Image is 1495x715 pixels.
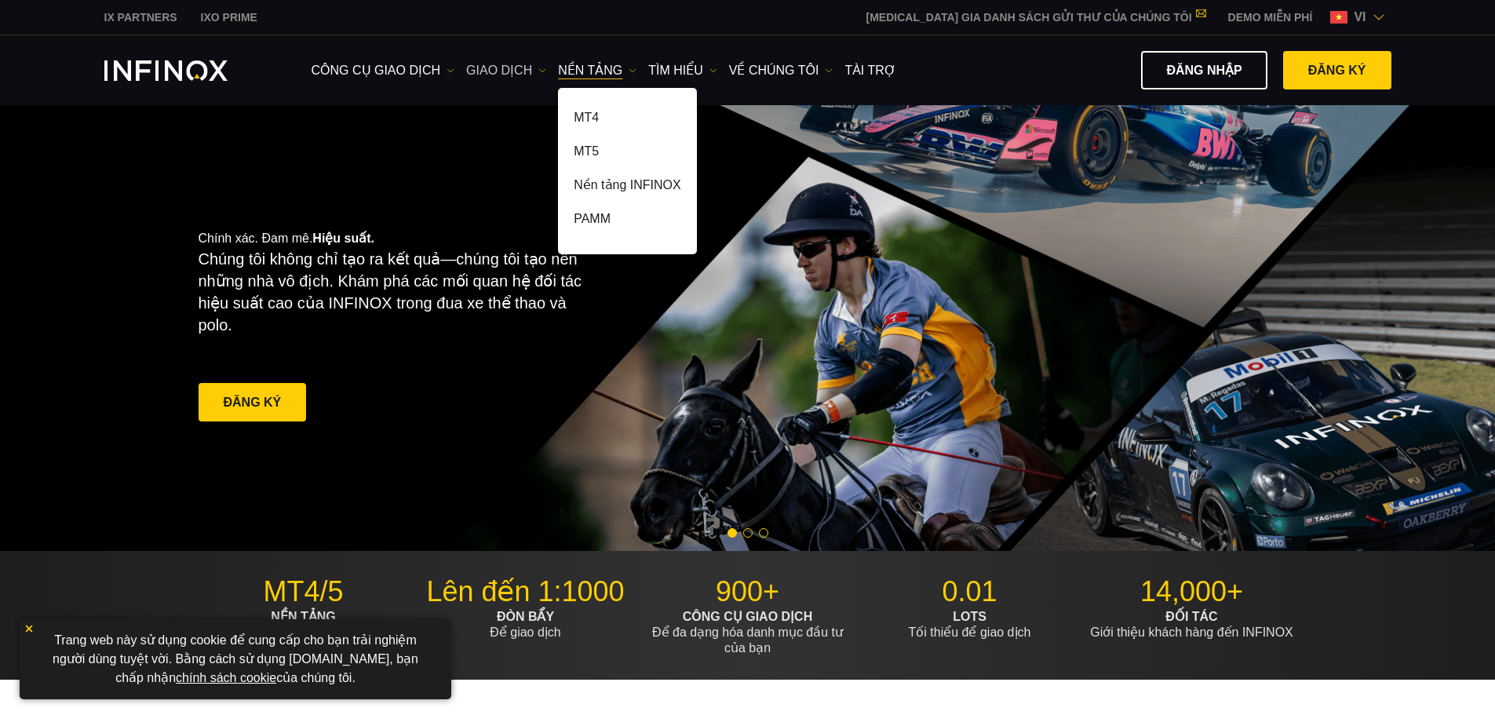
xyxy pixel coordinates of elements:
a: INFINOX [93,9,189,26]
img: yellow close icon [24,623,35,634]
div: Chính xác. Đam mê. [199,206,693,451]
a: NỀN TẢNG [558,61,636,80]
a: INFINOX [189,9,269,26]
a: VỀ CHÚNG TÔI [729,61,833,80]
a: Nền tảng INFINOX [558,171,696,205]
strong: NỀN TẢNG [271,610,335,623]
p: 900+ [643,575,853,609]
span: vi [1347,8,1372,27]
p: MT4/5 [199,575,409,609]
a: Tìm hiểu [648,61,717,80]
a: Đăng ký [1283,51,1391,89]
a: Tài trợ [844,61,895,80]
strong: CÔNG CỤ GIAO DỊCH [683,610,812,623]
p: Trang web này sử dụng cookie để cung cấp cho bạn trải nghiệm người dùng tuyệt vời. Bằng cách sử d... [27,627,443,691]
span: Go to slide 2 [743,528,753,538]
p: Tối thiểu để giao dịch [865,609,1075,640]
a: INFINOX MENU [1216,9,1325,26]
strong: LOTS [953,610,986,623]
p: 0.01 [865,575,1075,609]
p: Với các công cụ giao dịch hiện đại [199,609,409,640]
a: MT4 [558,104,696,137]
p: Chúng tôi không chỉ tạo ra kết quả—chúng tôi tạo nên những nhà vô địch. Khám phá các mối quan hệ ... [199,248,594,336]
a: công cụ giao dịch [312,61,455,80]
p: Giới thiệu khách hàng đến INFINOX [1087,609,1297,640]
p: Để đa dạng hóa danh mục đầu tư của bạn [643,609,853,656]
a: INFINOX Logo [104,60,264,81]
a: Đăng ký [199,383,307,421]
p: Lên đến 1:1000 [421,575,631,609]
span: Go to slide 1 [727,528,737,538]
a: GIAO DỊCH [466,61,546,80]
p: 14,000+ [1087,575,1297,609]
a: Đăng nhập [1141,51,1267,89]
strong: ĐỐI TÁC [1165,610,1217,623]
strong: Hiệu suất. [312,232,374,245]
a: PAMM [558,205,696,239]
a: chính sách cookie [176,671,276,684]
a: MT5 [558,137,696,171]
p: Để giao dịch [421,609,631,640]
span: Go to slide 3 [759,528,768,538]
a: [MEDICAL_DATA] GIA DANH SÁCH GỬI THƯ CỦA CHÚNG TÔI [855,11,1216,24]
strong: ĐÒN BẨY [497,610,554,623]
